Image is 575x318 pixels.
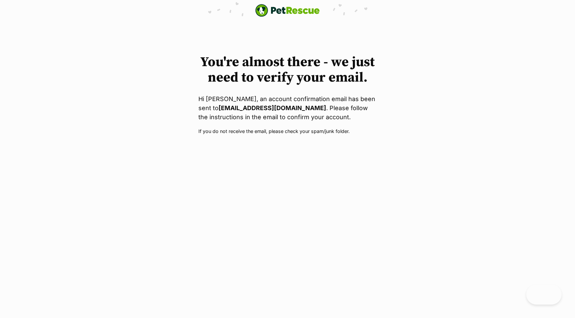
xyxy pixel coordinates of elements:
[255,4,320,17] a: PetRescue
[198,94,377,122] p: Hi [PERSON_NAME], an account confirmation email has been sent to . Please follow the instructions...
[198,128,377,135] p: If you do not receive the email, please check your spam/junk folder.
[526,284,562,305] iframe: Help Scout Beacon - Open
[255,4,320,17] img: logo-e224e6f780fb5917bec1dbf3a21bbac754714ae5b6737aabdf751b685950b380.svg
[219,104,326,111] strong: [EMAIL_ADDRESS][DOMAIN_NAME]
[198,54,377,85] h1: You're almost there - we just need to verify your email.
